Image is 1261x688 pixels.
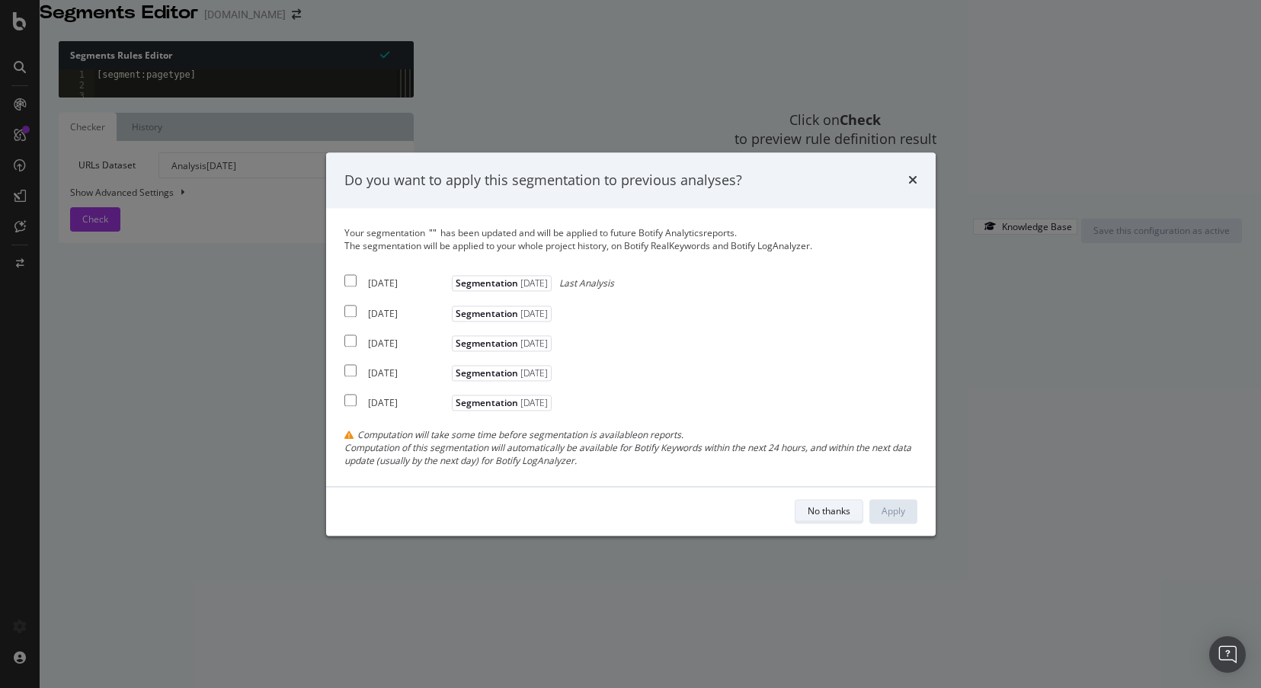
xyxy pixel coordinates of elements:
[795,499,863,523] button: No thanks
[808,504,850,517] div: No thanks
[452,395,552,411] span: Segmentation
[368,277,448,290] div: [DATE]
[368,396,448,409] div: [DATE]
[882,504,905,517] div: Apply
[357,429,683,442] span: Computation will take some time before segmentation is available on reports.
[452,335,552,351] span: Segmentation
[368,307,448,320] div: [DATE]
[344,442,917,468] div: Computation of this segmentation will automatically be available for Botify Keywords within the n...
[344,227,917,253] div: Your segmentation has been updated and will be applied to future Botify Analytics reports.
[368,366,448,379] div: [DATE]
[559,277,614,290] span: Last Analysis
[518,396,548,409] span: [DATE]
[869,499,917,523] button: Apply
[344,171,742,190] div: Do you want to apply this segmentation to previous analyses?
[1209,636,1246,673] div: Open Intercom Messenger
[518,366,548,379] span: [DATE]
[518,277,548,290] span: [DATE]
[452,306,552,322] span: Segmentation
[429,227,437,240] span: " "
[368,337,448,350] div: [DATE]
[344,240,917,253] div: The segmentation will be applied to your whole project history, on Botify RealKeywords and Botify...
[452,365,552,381] span: Segmentation
[518,307,548,320] span: [DATE]
[908,171,917,190] div: times
[518,337,548,350] span: [DATE]
[452,276,552,292] span: Segmentation
[326,152,936,536] div: modal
